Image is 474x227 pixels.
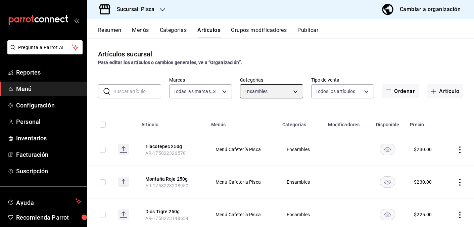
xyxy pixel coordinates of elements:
button: actions [457,179,463,186]
th: Disponible [369,112,406,133]
button: availability-product [380,209,395,220]
div: $ 230.00 [414,179,432,185]
span: Ensambles [244,88,268,95]
span: Menú Cafetería Pisca [216,212,270,217]
button: actions [457,212,463,218]
span: Ayuda [16,197,73,206]
label: Categorías [240,78,303,82]
button: open_drawer_menu [74,17,79,23]
span: Recomienda Parrot [16,213,82,222]
button: availability-product [380,176,395,188]
button: edit-product-location [145,143,199,150]
button: Publicar [297,27,318,38]
button: Artículo [427,84,463,98]
h3: Sucursal: Pisca [111,5,154,13]
button: Artículos [197,27,220,38]
th: Artículo [137,112,207,133]
span: Ensambles [287,147,316,152]
th: Categorías [278,112,324,133]
button: Menús [132,27,149,38]
input: Buscar artículo [113,85,161,98]
span: Menú [16,84,82,93]
span: Inventarios [16,134,82,143]
div: Cambiar a organización [400,5,461,14]
div: $ 225.00 [414,211,432,218]
span: AR-1758223148654 [145,216,188,221]
span: Reportes [16,68,82,77]
button: Pregunta a Parrot AI [7,40,83,54]
span: Personal [16,117,82,126]
div: Artículos sucursal [98,49,152,59]
span: Ensambles [287,180,316,184]
button: actions [457,146,463,153]
span: AR-1758223208950 [145,183,188,188]
button: Grupos modificadores [231,27,287,38]
button: availability-product [380,144,395,155]
label: Tipo de venta [311,78,374,82]
span: Todas las marcas, Sin marca [174,88,220,95]
span: Suscripción [16,167,82,176]
button: edit-product-location [145,208,199,215]
button: Ordenar [382,84,419,98]
span: Pregunta a Parrot AI [18,44,72,51]
button: Categorías [160,27,187,38]
div: $ 230.00 [414,146,432,153]
a: Pregunta a Parrot AI [5,49,83,56]
button: edit-product-location [145,176,199,182]
strong: Para editar los artículos o cambios generales, ve a “Organización”. [98,60,242,65]
button: Resumen [98,27,121,38]
th: Modificadores [324,112,369,133]
th: Menús [207,112,278,133]
span: Menú Cafetería Pisca [216,180,270,184]
th: Precio [406,112,445,133]
span: Menú Cafetería Pisca [216,147,270,152]
span: Configuración [16,101,82,110]
label: Marcas [169,78,232,82]
span: Facturación [16,150,82,159]
div: navigation tabs [98,27,474,38]
span: Todos los artículos [316,88,355,95]
span: AR-1758223265781 [145,150,188,156]
span: Ensambles [287,212,316,217]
